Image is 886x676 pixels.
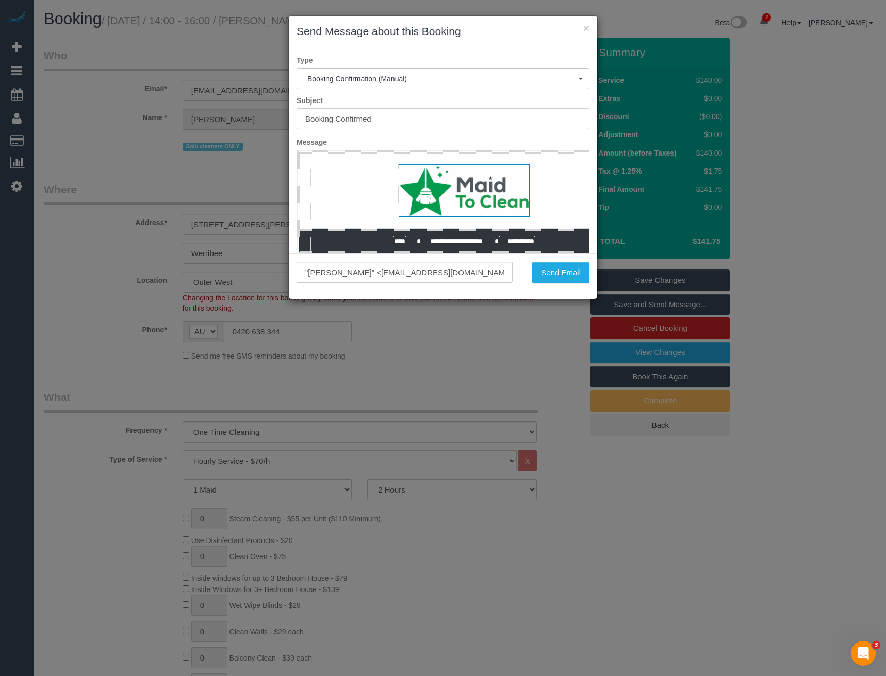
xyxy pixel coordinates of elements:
h3: Send Message about this Booking [297,24,589,39]
span: 3 [872,641,880,649]
button: Send Email [532,262,589,283]
span: Booking Confirmation (Manual) [307,75,579,83]
input: Subject [297,108,589,129]
label: Subject [289,95,597,106]
iframe: Intercom live chat [851,641,876,666]
button: Booking Confirmation (Manual) [297,68,589,89]
iframe: Rich Text Editor, editor1 [297,150,589,311]
label: Type [289,55,597,65]
button: × [583,23,589,33]
label: Message [289,137,597,147]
